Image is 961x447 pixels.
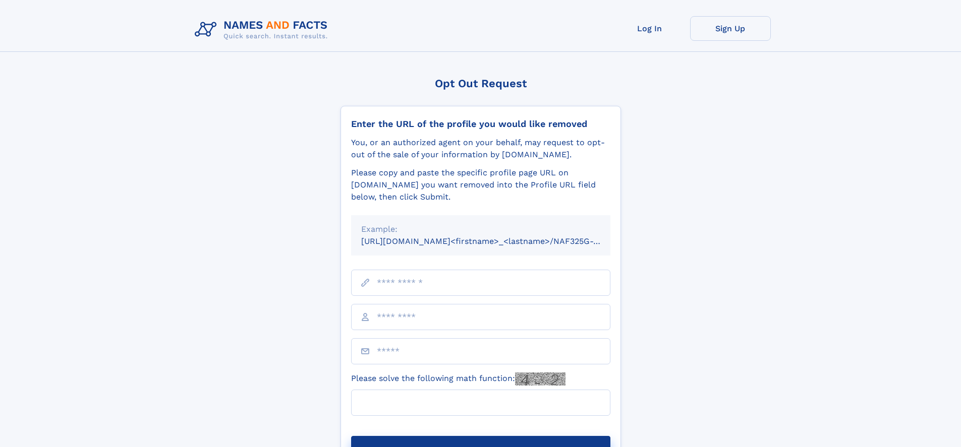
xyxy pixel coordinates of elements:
[690,16,771,41] a: Sign Up
[609,16,690,41] a: Log In
[351,167,610,203] div: Please copy and paste the specific profile page URL on [DOMAIN_NAME] you want removed into the Pr...
[351,118,610,130] div: Enter the URL of the profile you would like removed
[351,372,566,386] label: Please solve the following math function:
[361,223,600,235] div: Example:
[191,16,336,43] img: Logo Names and Facts
[351,137,610,161] div: You, or an authorized agent on your behalf, may request to opt-out of the sale of your informatio...
[361,236,630,246] small: [URL][DOMAIN_NAME]<firstname>_<lastname>/NAF325G-xxxxxxxx
[341,77,621,90] div: Opt Out Request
